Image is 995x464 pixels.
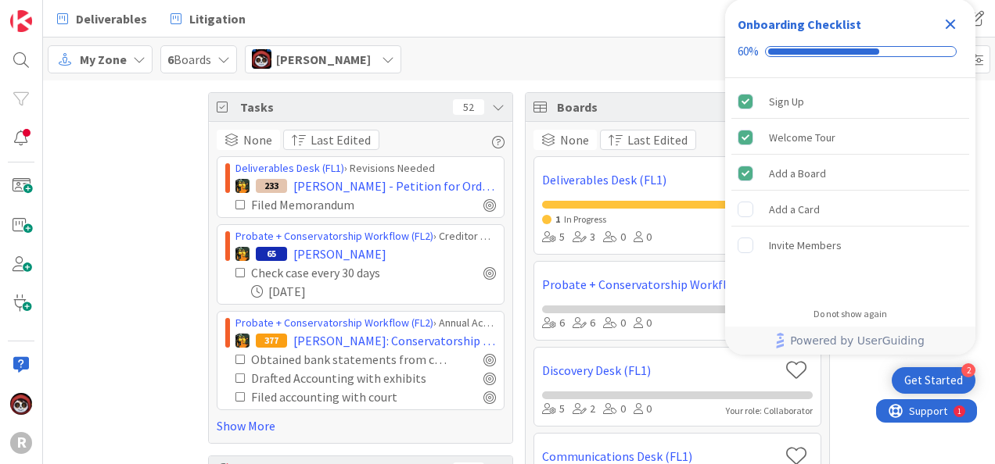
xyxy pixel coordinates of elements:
a: Probate + Conservatorship Workflow (FL2) [235,229,433,243]
div: Do not show again [814,308,887,320]
div: Filed accounting with court [251,387,434,406]
span: None [560,130,589,149]
a: Powered by UserGuiding [733,327,968,355]
span: Last Edited [311,130,371,149]
div: [DATE] [251,282,496,301]
div: 5 [542,229,565,246]
span: [PERSON_NAME] - Petition for Order for Surrender of Assets [293,177,496,195]
a: Deliverables Desk (FL1) [235,161,344,175]
b: 6 [167,52,174,67]
span: Last Edited [627,130,688,149]
img: JS [10,393,32,415]
a: Discovery Desk (FL1) [542,361,779,380]
div: 377 [256,334,287,348]
div: Add a Card [769,200,820,219]
div: 6 [573,315,595,332]
div: Onboarding Checklist [738,15,861,34]
div: 0 [603,401,626,418]
button: Last Edited [283,130,379,150]
div: Add a Board [769,164,826,183]
div: › Revisions Needed [235,160,496,177]
a: Probate + Conservatorship Workflow (FL2) [235,316,433,330]
div: Obtained bank statements from client [251,350,449,369]
div: › Annual Accounting Queue [235,315,496,331]
a: Show More [217,416,505,435]
div: 5 [542,401,565,418]
div: Open Get Started checklist, remaining modules: 2 [892,367,975,394]
div: Checklist items [725,78,975,298]
span: None [243,130,272,149]
img: Visit kanbanzone.com [10,10,32,32]
div: Add a Board is complete. [731,156,969,191]
img: MR [235,247,250,261]
span: Tasks [240,98,445,116]
span: My Zone [80,50,127,69]
div: Add a Card is incomplete. [731,192,969,227]
a: Deliverables [48,5,156,33]
span: Boards [557,98,762,116]
div: Welcome Tour is complete. [731,120,969,155]
a: Deliverables Desk (FL1) [542,170,779,189]
div: 65 [256,247,287,261]
button: Last Edited [600,130,696,150]
div: Footer [725,327,975,355]
div: Check case every 30 days [251,263,426,282]
div: 233 [256,179,287,193]
img: MR [235,334,250,348]
div: 2 [573,401,595,418]
div: 1 [81,6,85,19]
a: Litigation [161,5,255,33]
div: 2 [961,363,975,377]
span: Powered by UserGuiding [790,331,925,350]
div: 60% [738,45,759,59]
div: Get Started [904,373,963,388]
span: [PERSON_NAME] [293,244,386,263]
div: Invite Members is incomplete. [731,228,969,262]
div: Your role: Collaborator [726,404,813,418]
div: Invite Members [769,236,842,255]
span: Deliverables [76,9,147,28]
div: Close Checklist [938,12,963,37]
div: 3 [573,229,595,246]
div: 52 [453,99,484,115]
span: Support [33,2,71,21]
div: 0 [603,315,626,332]
span: [PERSON_NAME] [276,50,371,69]
span: Boards [167,50,211,69]
div: 0 [603,229,626,246]
div: 0 [634,401,652,418]
span: In Progress [564,213,606,225]
div: Filed Memorandum [251,195,412,214]
img: JS [252,49,271,69]
div: R [10,432,32,454]
img: MR [235,179,250,193]
div: Checklist progress: 60% [738,45,963,59]
span: 1 [555,213,560,225]
div: Drafted Accounting with exhibits [251,369,448,387]
div: Sign Up [769,92,804,111]
span: [PERSON_NAME]: Conservatorship of [PERSON_NAME] [293,331,496,350]
div: 0 [634,229,652,246]
a: Probate + Conservatorship Workflow (FL2) [542,275,779,294]
span: Litigation [189,9,246,28]
div: Welcome Tour [769,128,835,147]
div: 0 [634,315,652,332]
div: Sign Up is complete. [731,84,969,119]
div: › Creditor Claim Waiting Period [235,228,496,244]
div: 6 [542,315,565,332]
